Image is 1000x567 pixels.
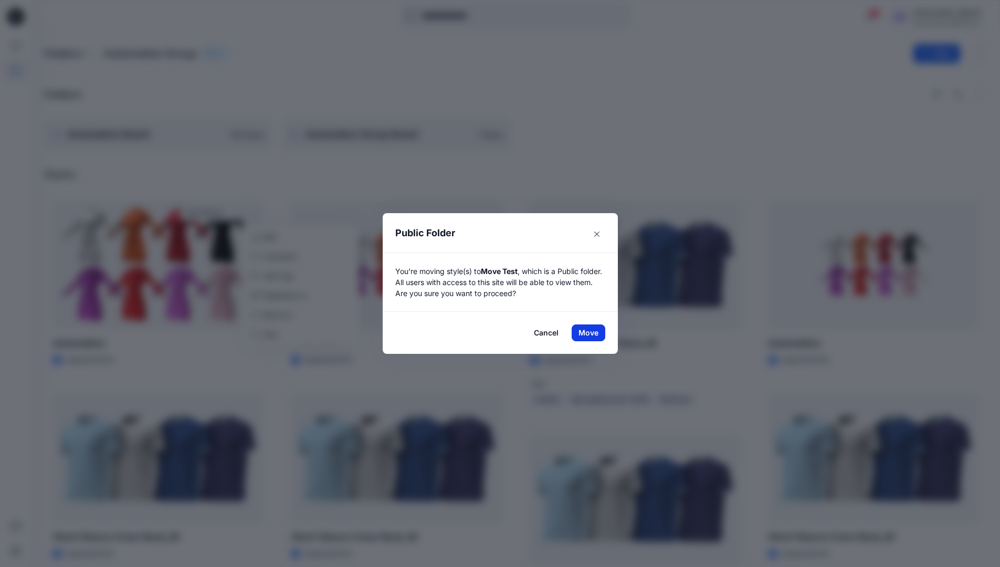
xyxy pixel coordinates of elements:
header: Public Folder [383,213,606,253]
button: Cancel [527,324,565,341]
p: You're moving style(s) to , which is a Public folder. All users with access to this site will be ... [395,266,605,299]
button: Close [588,226,605,243]
button: Move [572,324,605,341]
strong: Move Test [481,267,518,276]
